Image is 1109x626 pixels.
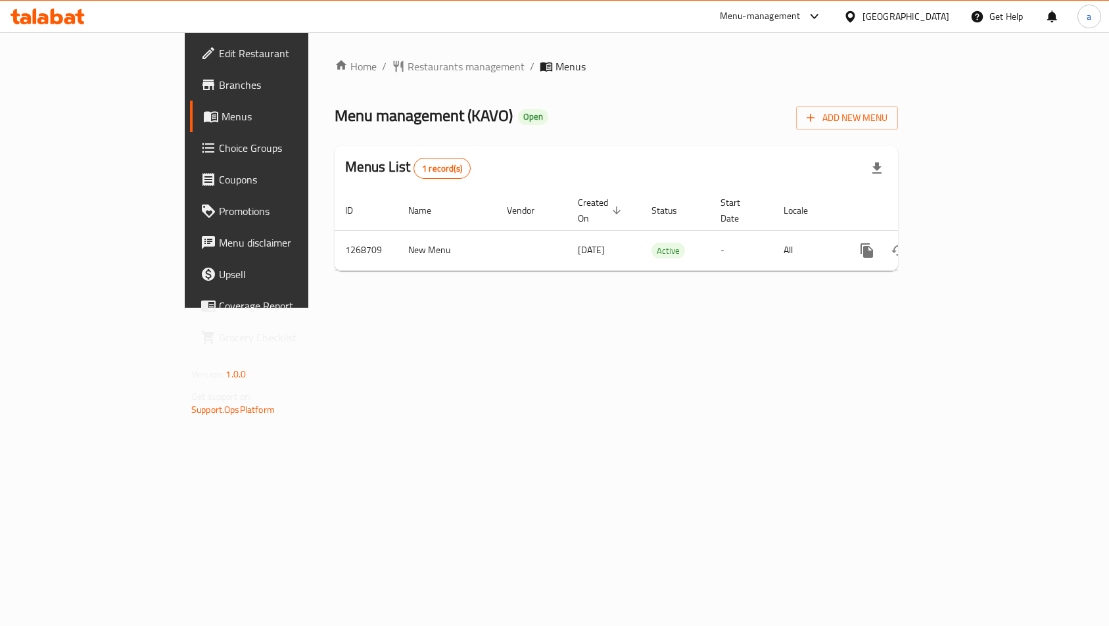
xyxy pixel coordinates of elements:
[773,230,841,270] td: All
[555,59,586,74] span: Menus
[841,191,988,231] th: Actions
[191,366,224,383] span: Version:
[219,45,360,61] span: Edit Restaurant
[190,132,370,164] a: Choice Groups
[345,203,370,218] span: ID
[861,153,893,184] div: Export file
[392,59,525,74] a: Restaurants management
[190,227,370,258] a: Menu disclaimer
[335,59,898,74] nav: breadcrumb
[507,203,552,218] span: Vendor
[414,162,470,175] span: 1 record(s)
[219,329,360,345] span: Grocery Checklist
[710,230,773,270] td: -
[219,266,360,282] span: Upsell
[720,9,801,24] div: Menu-management
[222,108,360,124] span: Menus
[191,388,252,405] span: Get support on:
[335,191,988,271] table: enhanced table
[190,195,370,227] a: Promotions
[518,109,548,125] div: Open
[578,241,605,258] span: [DATE]
[807,110,887,126] span: Add New Menu
[408,59,525,74] span: Restaurants management
[225,366,246,383] span: 1.0.0
[382,59,387,74] li: /
[190,101,370,132] a: Menus
[191,401,275,418] a: Support.OpsPlatform
[190,322,370,353] a: Grocery Checklist
[190,164,370,195] a: Coupons
[408,203,448,218] span: Name
[651,243,685,258] span: Active
[190,37,370,69] a: Edit Restaurant
[883,235,914,266] button: Change Status
[219,235,360,251] span: Menu disclaimer
[851,235,883,266] button: more
[219,298,360,314] span: Coverage Report
[190,258,370,290] a: Upsell
[413,158,471,179] div: Total records count
[784,203,825,218] span: Locale
[398,230,496,270] td: New Menu
[720,195,757,226] span: Start Date
[190,69,370,101] a: Branches
[862,9,949,24] div: [GEOGRAPHIC_DATA]
[651,203,694,218] span: Status
[518,111,548,122] span: Open
[530,59,534,74] li: /
[578,195,625,226] span: Created On
[345,157,471,179] h2: Menus List
[335,101,513,130] span: Menu management ( KAVO )
[219,203,360,219] span: Promotions
[1087,9,1091,24] span: a
[190,290,370,322] a: Coverage Report
[796,106,898,130] button: Add New Menu
[219,140,360,156] span: Choice Groups
[219,172,360,187] span: Coupons
[219,77,360,93] span: Branches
